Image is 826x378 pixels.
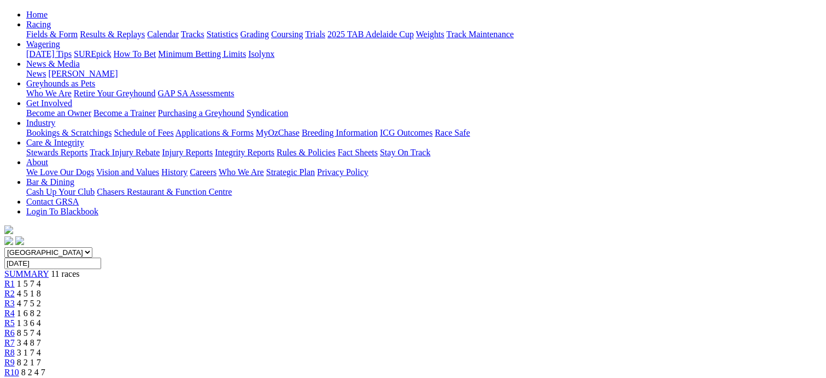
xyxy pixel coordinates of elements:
[26,108,91,118] a: Become an Owner
[97,187,232,196] a: Chasers Restaurant & Function Centre
[380,128,432,137] a: ICG Outcomes
[21,368,45,377] span: 8 2 4 7
[4,225,13,234] img: logo-grsa-white.png
[4,279,15,288] a: R1
[74,89,156,98] a: Retire Your Greyhound
[26,158,48,167] a: About
[380,148,430,157] a: Stay On Track
[26,89,822,98] div: Greyhounds as Pets
[93,108,156,118] a: Become a Trainer
[4,318,15,328] a: R5
[26,108,822,118] div: Get Involved
[26,128,112,137] a: Bookings & Scratchings
[4,328,15,338] a: R6
[175,128,254,137] a: Applications & Forms
[26,79,95,88] a: Greyhounds as Pets
[161,167,188,177] a: History
[80,30,145,39] a: Results & Replays
[26,49,822,59] div: Wagering
[26,177,74,187] a: Bar & Dining
[26,49,72,59] a: [DATE] Tips
[26,187,822,197] div: Bar & Dining
[74,49,111,59] a: SUREpick
[26,118,55,127] a: Industry
[26,187,95,196] a: Cash Up Your Club
[302,128,378,137] a: Breeding Information
[26,89,72,98] a: Who We Are
[4,338,15,347] a: R7
[338,148,378,157] a: Fact Sheets
[256,128,300,137] a: MyOzChase
[317,167,368,177] a: Privacy Policy
[416,30,444,39] a: Weights
[435,128,470,137] a: Race Safe
[190,167,216,177] a: Careers
[17,279,41,288] span: 1 5 7 4
[158,108,244,118] a: Purchasing a Greyhound
[147,30,179,39] a: Calendar
[181,30,204,39] a: Tracks
[26,69,822,79] div: News & Media
[4,309,15,318] a: R4
[26,10,48,19] a: Home
[26,138,84,147] a: Care & Integrity
[26,59,80,68] a: News & Media
[96,167,159,177] a: Vision and Values
[26,148,822,158] div: Care & Integrity
[15,236,24,245] img: twitter.svg
[4,236,13,245] img: facebook.svg
[4,289,15,298] a: R2
[26,69,46,78] a: News
[4,348,15,357] a: R8
[26,128,822,138] div: Industry
[4,269,49,278] a: SUMMARY
[17,328,41,338] span: 8 5 7 4
[4,358,15,367] span: R9
[215,148,274,157] a: Integrity Reports
[26,30,78,39] a: Fields & Form
[219,167,264,177] a: Who We Are
[17,338,41,347] span: 3 4 8 7
[207,30,238,39] a: Statistics
[266,167,315,177] a: Strategic Plan
[26,207,98,216] a: Login To Blackbook
[241,30,269,39] a: Grading
[17,348,41,357] span: 3 1 7 4
[26,197,79,206] a: Contact GRSA
[158,49,246,59] a: Minimum Betting Limits
[90,148,160,157] a: Track Injury Rebate
[271,30,303,39] a: Coursing
[327,30,414,39] a: 2025 TAB Adelaide Cup
[26,167,94,177] a: We Love Our Dogs
[114,49,156,59] a: How To Bet
[26,167,822,177] div: About
[4,368,19,377] a: R10
[158,89,235,98] a: GAP SA Assessments
[447,30,514,39] a: Track Maintenance
[26,30,822,39] div: Racing
[4,258,101,269] input: Select date
[248,49,274,59] a: Isolynx
[26,20,51,29] a: Racing
[51,269,79,278] span: 11 races
[17,318,41,328] span: 1 3 6 4
[277,148,336,157] a: Rules & Policies
[114,128,173,137] a: Schedule of Fees
[26,98,72,108] a: Get Involved
[247,108,288,118] a: Syndication
[17,309,41,318] span: 1 6 8 2
[162,148,213,157] a: Injury Reports
[26,39,60,49] a: Wagering
[17,289,41,298] span: 4 5 1 8
[305,30,325,39] a: Trials
[4,299,15,308] a: R3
